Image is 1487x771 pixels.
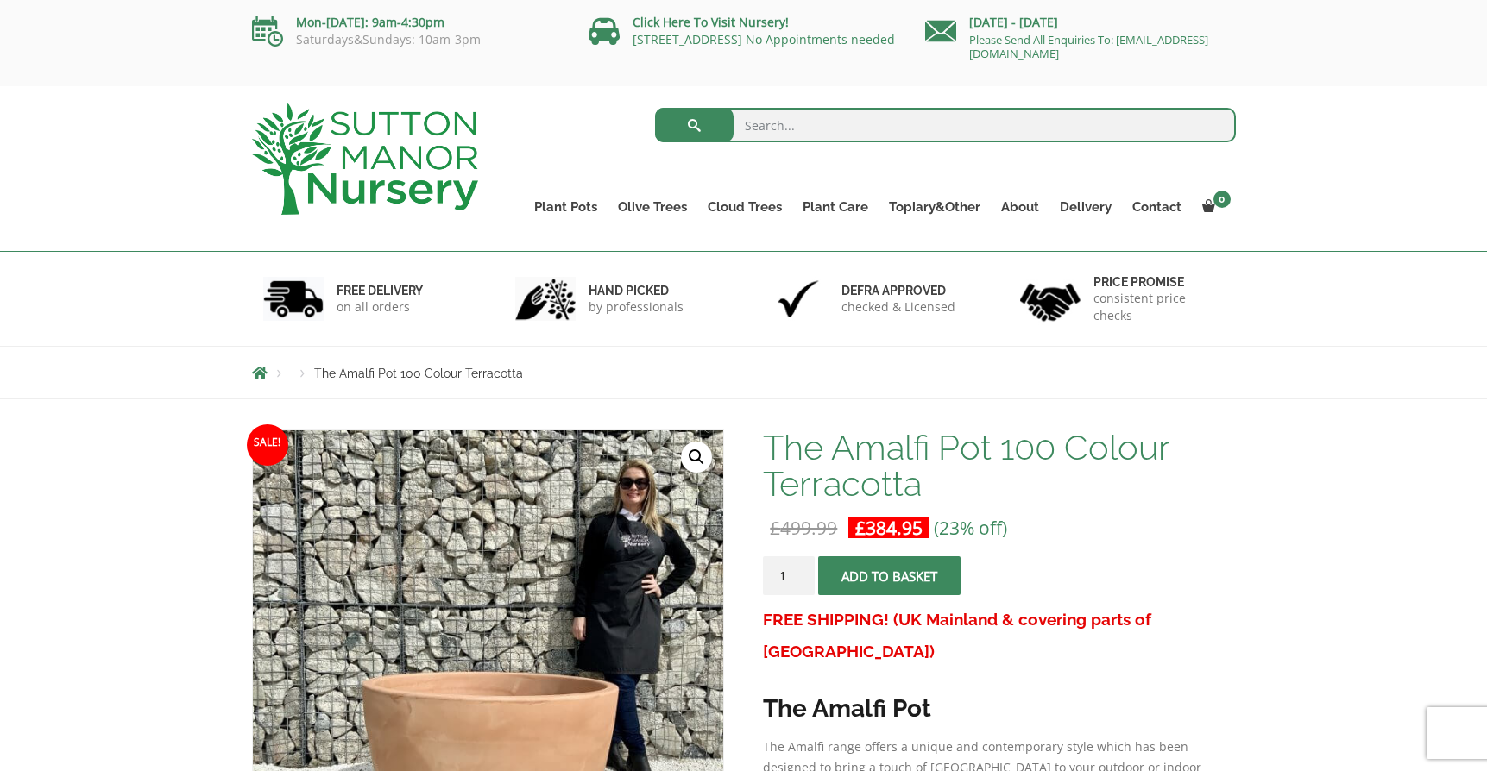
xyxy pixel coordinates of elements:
[841,298,955,316] p: checked & Licensed
[1122,195,1192,219] a: Contact
[608,195,697,219] a: Olive Trees
[1049,195,1122,219] a: Delivery
[337,283,423,298] h6: FREE DELIVERY
[252,33,563,47] p: Saturdays&Sundays: 10am-3pm
[515,277,576,321] img: 2.jpg
[770,516,837,540] bdi: 499.99
[1213,191,1231,208] span: 0
[969,32,1208,61] a: Please Send All Enquiries To: [EMAIL_ADDRESS][DOMAIN_NAME]
[879,195,991,219] a: Topiary&Other
[1192,195,1236,219] a: 0
[763,694,931,723] strong: The Amalfi Pot
[768,277,829,321] img: 3.jpg
[252,103,478,215] img: logo
[589,298,684,316] p: by professionals
[855,516,923,540] bdi: 384.95
[1093,290,1225,324] p: consistent price checks
[633,31,895,47] a: [STREET_ADDRESS] No Appointments needed
[633,14,789,30] a: Click Here To Visit Nursery!
[252,366,1236,379] nav: Breadcrumbs
[263,277,324,321] img: 1.jpg
[314,367,523,380] span: The Amalfi Pot 100 Colour Terracotta
[1093,274,1225,290] h6: Price promise
[925,12,1236,33] p: [DATE] - [DATE]
[247,424,288,466] span: Sale!
[841,283,955,298] h6: Defra approved
[337,298,423,316] p: on all orders
[524,195,608,219] a: Plant Pots
[697,195,792,219] a: Cloud Trees
[818,556,961,595] button: Add to basket
[1020,273,1081,325] img: 4.jpg
[855,516,866,540] span: £
[681,442,712,473] a: View full-screen image gallery
[763,604,1235,668] h3: FREE SHIPPING! (UK Mainland & covering parts of [GEOGRAPHIC_DATA])
[792,195,879,219] a: Plant Care
[655,108,1236,142] input: Search...
[763,429,1235,502] h1: The Amalfi Pot 100 Colour Terracotta
[991,195,1049,219] a: About
[934,516,1007,540] span: (23% off)
[770,516,780,540] span: £
[763,556,815,595] input: Product quantity
[589,283,684,298] h6: hand picked
[252,12,563,33] p: Mon-[DATE]: 9am-4:30pm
